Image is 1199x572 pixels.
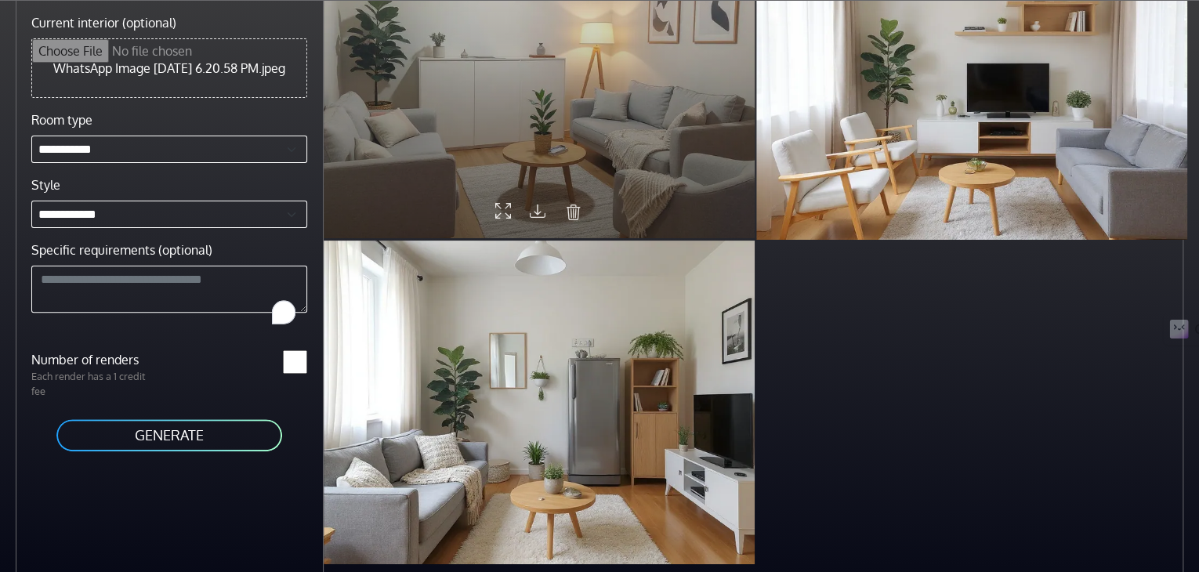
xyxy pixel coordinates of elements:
[31,266,307,313] textarea: To enrich screen reader interactions, please activate Accessibility in Grammarly extension settings
[55,418,284,453] button: GENERATE
[31,176,60,194] label: Style
[22,369,169,399] p: Each render has a 1 credit fee
[31,241,212,259] label: Specific requirements (optional)
[22,350,169,369] label: Number of renders
[31,13,176,32] label: Current interior (optional)
[31,110,92,129] label: Room type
